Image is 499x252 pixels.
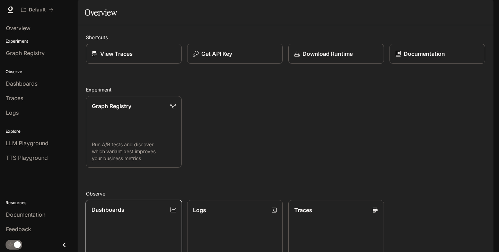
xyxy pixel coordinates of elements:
[86,96,182,168] a: Graph RegistryRun A/B tests and discover which variant best improves your business metrics
[86,190,485,197] h2: Observe
[29,7,46,13] p: Default
[91,206,124,214] p: Dashboards
[85,6,117,19] h1: Overview
[404,50,445,58] p: Documentation
[389,44,485,64] a: Documentation
[288,44,384,64] a: Download Runtime
[86,44,182,64] a: View Traces
[303,50,353,58] p: Download Runtime
[86,86,485,93] h2: Experiment
[100,50,133,58] p: View Traces
[86,34,485,41] h2: Shortcuts
[294,206,312,214] p: Traces
[18,3,56,17] button: All workspaces
[187,44,283,64] button: Get API Key
[201,50,232,58] p: Get API Key
[92,102,131,110] p: Graph Registry
[193,206,206,214] p: Logs
[92,141,176,162] p: Run A/B tests and discover which variant best improves your business metrics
